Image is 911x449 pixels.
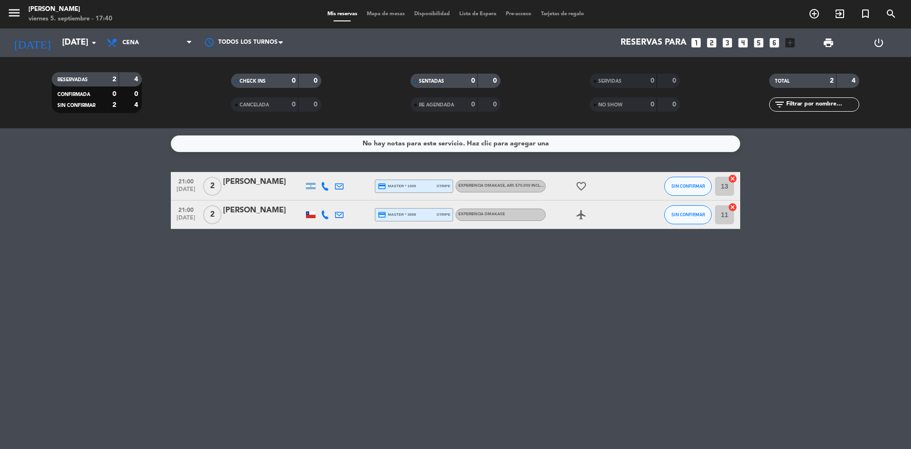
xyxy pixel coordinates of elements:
span: [DATE] [174,215,198,226]
i: credit_card [378,182,386,191]
strong: 0 [493,77,499,84]
span: Mapa de mesas [362,11,409,17]
div: No hay notas para este servicio. Haz clic para agregar una [363,138,549,149]
span: 2 [203,177,222,196]
strong: 2 [112,76,116,83]
span: Disponibilidad [409,11,455,17]
span: stripe [437,211,450,218]
i: [DATE] [7,32,57,53]
i: search [885,8,897,19]
strong: 0 [134,91,140,97]
span: print [823,37,834,48]
span: Cena [122,39,139,46]
strong: 0 [292,77,296,84]
i: arrow_drop_down [88,37,100,48]
div: [PERSON_NAME] [223,204,304,217]
strong: 0 [651,101,654,108]
span: master * 3898 [378,210,416,219]
strong: 0 [672,101,678,108]
span: NO SHOW [598,103,623,107]
span: SENTADAS [419,79,444,84]
i: power_settings_new [873,37,884,48]
i: turned_in_not [860,8,871,19]
strong: 0 [292,101,296,108]
span: CANCELADA [240,103,269,107]
i: add_circle_outline [809,8,820,19]
span: CONFIRMADA [57,92,90,97]
i: cancel [728,174,737,183]
strong: 4 [134,76,140,83]
div: [PERSON_NAME] [28,5,112,14]
div: LOG OUT [854,29,904,57]
span: EXPERIENCIA OMAKASE [458,212,505,216]
span: SIN CONFIRMAR [671,183,705,189]
span: Reservas para [621,38,687,48]
span: Lista de Espera [455,11,501,17]
span: master * 1009 [378,182,416,191]
i: menu [7,6,21,20]
strong: 0 [314,101,319,108]
button: menu [7,6,21,23]
strong: 4 [852,77,857,84]
i: looks_3 [721,37,734,49]
button: SIN CONFIRMAR [664,205,712,224]
i: exit_to_app [834,8,846,19]
i: cancel [728,202,737,212]
strong: 0 [112,91,116,97]
span: SIN CONFIRMAR [57,103,95,108]
input: Filtrar por nombre... [785,99,859,110]
button: SIN CONFIRMAR [664,177,712,196]
span: EXPERIENCIA OMAKASE [458,184,614,188]
i: looks_5 [753,37,765,49]
span: Tarjetas de regalo [536,11,589,17]
span: Pre-acceso [501,11,536,17]
span: [DATE] [174,186,198,197]
strong: 0 [314,77,319,84]
span: , ars $70.000 Incluye servicio de aguas o gaseosas [505,184,614,188]
strong: 0 [471,101,475,108]
i: looks_one [690,37,702,49]
i: airplanemode_active [576,209,587,220]
span: CHECK INS [240,79,266,84]
div: viernes 5. septiembre - 17:40 [28,14,112,24]
i: looks_two [706,37,718,49]
i: add_box [784,37,796,49]
span: stripe [437,183,450,189]
strong: 0 [493,101,499,108]
span: TOTAL [775,79,790,84]
i: credit_card [378,210,386,219]
span: 2 [203,205,222,224]
strong: 0 [651,77,654,84]
span: SERVIDAS [598,79,622,84]
span: Mis reservas [323,11,362,17]
strong: 2 [830,77,834,84]
div: [PERSON_NAME] [223,176,304,188]
strong: 0 [471,77,475,84]
i: looks_4 [737,37,749,49]
span: 21:00 [174,204,198,215]
span: 21:00 [174,175,198,186]
strong: 2 [112,102,116,108]
span: SIN CONFIRMAR [671,212,705,217]
i: filter_list [774,99,785,110]
strong: 4 [134,102,140,108]
strong: 0 [672,77,678,84]
i: favorite_border [576,181,587,192]
i: looks_6 [768,37,781,49]
span: RESERVADAS [57,77,88,82]
span: RE AGENDADA [419,103,454,107]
